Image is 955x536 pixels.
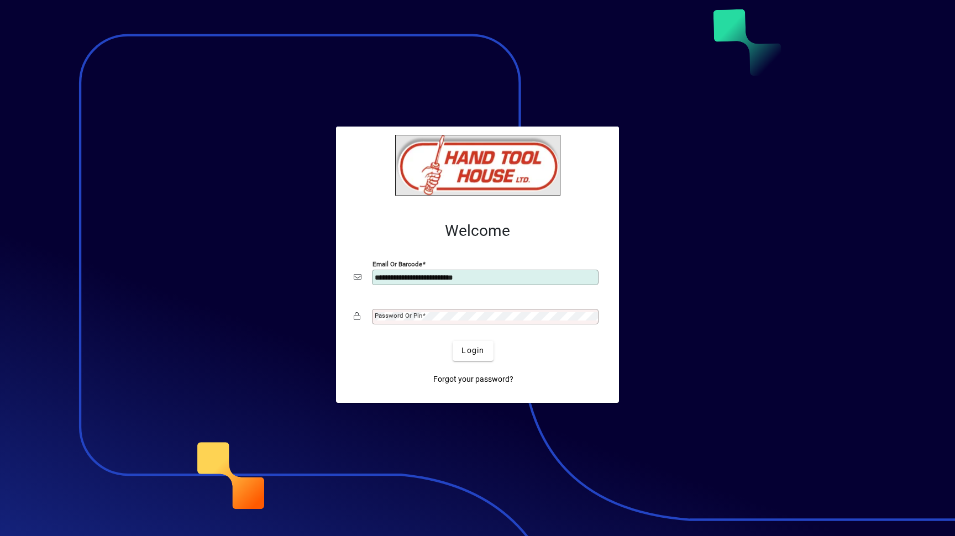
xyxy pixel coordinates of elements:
mat-label: Email or Barcode [372,260,422,267]
a: Forgot your password? [429,370,518,390]
h2: Welcome [354,222,601,240]
span: Login [461,345,484,356]
mat-label: Password or Pin [375,312,422,319]
span: Forgot your password? [433,374,513,385]
button: Login [453,341,493,361]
